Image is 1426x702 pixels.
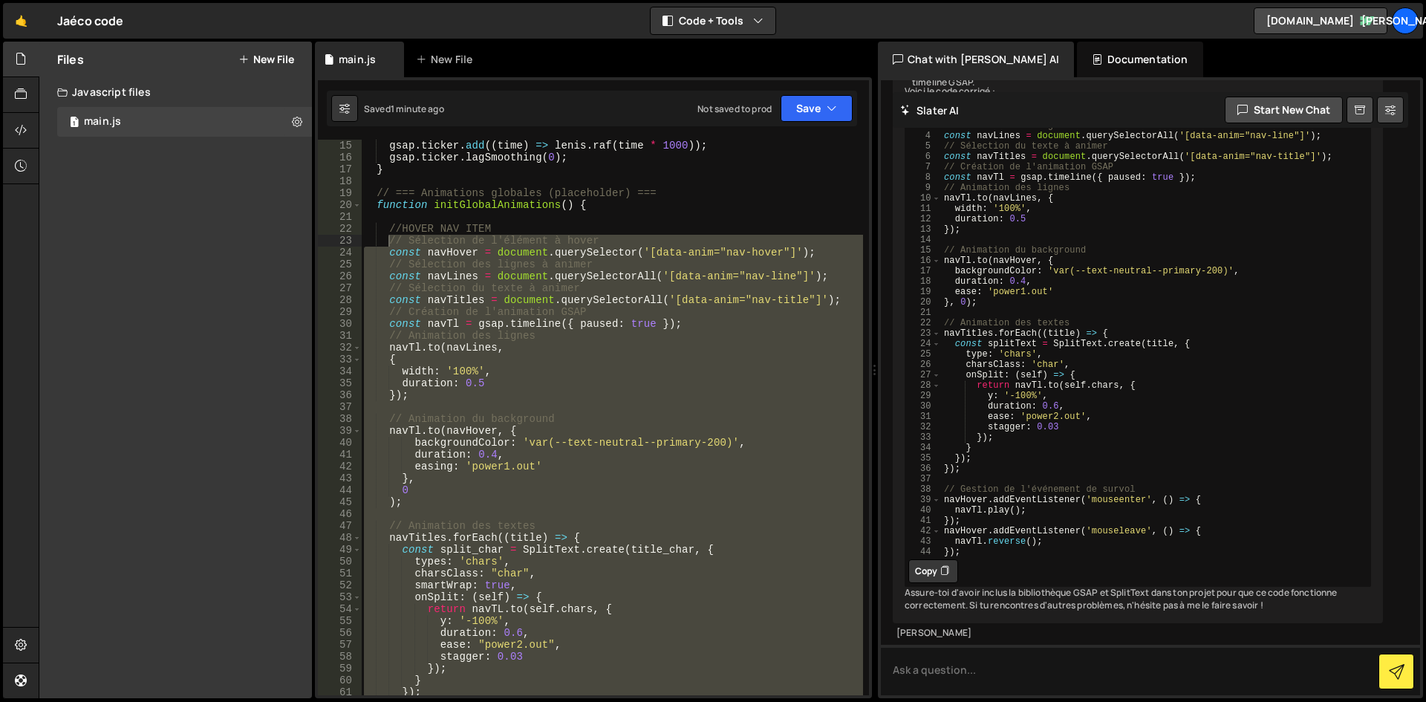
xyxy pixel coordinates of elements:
div: 19 [318,187,362,199]
div: 38 [318,413,362,425]
div: 4 [906,131,940,141]
div: 32 [318,342,362,354]
div: 36 [318,389,362,401]
a: [DOMAIN_NAME] [1254,7,1387,34]
div: main.js [84,115,121,129]
div: 40 [906,505,940,516]
div: 30 [318,318,362,330]
div: 17 [906,266,940,276]
div: 16 [906,256,940,266]
div: 35 [906,453,940,464]
div: 16764/45809.js [57,107,312,137]
div: 23 [906,328,940,339]
button: Start new chat [1225,97,1343,123]
div: 35 [318,377,362,389]
div: 40 [318,437,362,449]
div: 50 [318,556,362,568]
div: Saved [364,103,444,115]
div: 39 [318,425,362,437]
div: New File [416,52,478,67]
div: 56 [318,627,362,639]
div: 7 [906,162,940,172]
div: 28 [318,294,362,306]
div: 18 [906,276,940,287]
div: 18 [318,175,362,187]
div: 52 [318,579,362,591]
div: 25 [906,349,940,360]
div: 43 [318,472,362,484]
div: 53 [318,591,362,603]
div: 37 [318,401,362,413]
a: 🤙 [3,3,39,39]
div: 6 [906,152,940,162]
div: 55 [318,615,362,627]
div: 44 [318,484,362,496]
div: 36 [906,464,940,474]
div: 12 [906,214,940,224]
div: Documentation [1077,42,1202,77]
div: 8 [906,172,940,183]
div: 21 [318,211,362,223]
div: 39 [906,495,940,505]
div: 33 [318,354,362,365]
div: 21 [906,308,940,318]
div: 57 [318,639,362,651]
div: 14 [906,235,940,245]
div: 31 [906,412,940,422]
div: 46 [318,508,362,520]
div: 54 [318,603,362,615]
div: Jaéco code [57,12,124,30]
div: 15 [318,140,362,152]
div: 44 [906,547,940,557]
span: 1 [70,117,79,129]
div: 29 [318,306,362,318]
div: 20 [318,199,362,211]
div: 48 [318,532,362,544]
div: 47 [318,520,362,532]
div: 11 [906,204,940,214]
h2: Files [57,51,84,68]
div: 24 [906,339,940,349]
button: Copy [908,559,958,583]
div: 22 [906,318,940,328]
div: 1 minute ago [391,103,444,115]
div: 22 [318,223,362,235]
div: 19 [906,287,940,297]
div: 38 [906,484,940,495]
div: 61 [318,686,362,698]
div: 27 [906,370,940,380]
div: Javascript files [39,77,312,107]
div: 26 [318,270,362,282]
div: 34 [906,443,940,453]
a: [PERSON_NAME] [1392,7,1419,34]
h2: Slater AI [900,103,960,117]
div: 34 [318,365,362,377]
div: 10 [906,193,940,204]
div: 13 [906,224,940,235]
div: 24 [318,247,362,259]
button: Save [781,95,853,122]
div: 15 [906,245,940,256]
div: 28 [906,380,940,391]
div: 59 [318,663,362,675]
div: 45 [318,496,362,508]
div: 41 [906,516,940,526]
div: Not saved to prod [697,103,772,115]
div: 49 [318,544,362,556]
div: 41 [318,449,362,461]
div: 43 [906,536,940,547]
div: 27 [318,282,362,294]
div: main.js [339,52,376,67]
div: 33 [906,432,940,443]
div: 42 [318,461,362,472]
div: 16 [318,152,362,163]
div: 20 [906,297,940,308]
div: 31 [318,330,362,342]
div: Chat with [PERSON_NAME] AI [878,42,1074,77]
div: 60 [318,675,362,686]
div: 9 [906,183,940,193]
div: 37 [906,474,940,484]
button: Code + Tools [651,7,775,34]
div: 32 [906,422,940,432]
